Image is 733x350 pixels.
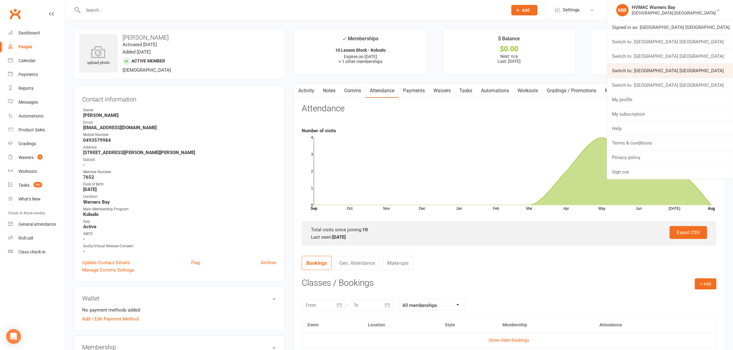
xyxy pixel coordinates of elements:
span: [DEMOGRAPHIC_DATA] [123,67,171,73]
strong: - [83,249,276,254]
a: Sign out [607,165,733,179]
a: Attendance [365,84,399,98]
h3: Classes / Bookings [302,278,716,288]
a: Automations [8,109,65,123]
div: Suburb [83,157,276,163]
a: Tasks 107 [8,178,65,192]
a: Class kiosk mode [8,245,65,259]
strong: - [83,162,276,168]
div: Payments [18,72,38,77]
a: Activity [294,84,319,98]
h3: Attendance [302,104,344,113]
a: Add / Edit Payment Method [82,315,139,323]
strong: [STREET_ADDRESS][PERSON_NAME][PERSON_NAME] [83,150,276,155]
div: Product Sales [18,127,45,132]
a: Switch to: [GEOGRAPHIC_DATA] [GEOGRAPHIC_DATA] [607,64,733,78]
a: Switch to: [GEOGRAPHIC_DATA] [GEOGRAPHIC_DATA] [607,78,733,92]
strong: 7652 [83,174,276,180]
div: Last seen: [311,233,707,241]
span: Active member [131,58,165,63]
a: Privacy policy [607,150,733,165]
a: Archive [261,259,276,266]
div: Total visits since joining: [311,226,707,233]
strong: [DATE] [332,234,346,240]
strong: Warners Bay [83,199,276,205]
i: ✓ [343,36,347,42]
th: Attendance [594,317,686,333]
span: 107 [34,182,42,187]
div: Audio/Visual Release Consent [83,243,276,249]
div: Messages [18,100,38,105]
a: Manage Comms Settings [82,266,134,274]
div: Email [83,120,276,125]
div: Open Intercom Messenger [6,329,21,344]
div: Date of Birth [83,181,276,187]
a: Gen. Attendance [335,256,380,270]
div: Roll call [18,236,33,241]
div: Main Membership Program [83,206,276,212]
span: Expires on [DATE] [344,54,377,59]
span: 3 [38,154,42,160]
input: Search... [81,6,503,14]
a: Update Contact Details [82,259,130,266]
p: Next: n/a Last: [DATE] [448,54,570,64]
a: My subscription [607,107,733,121]
div: General attendance [18,222,56,227]
a: Tasks [455,84,477,98]
a: Show Older Bookings [489,338,530,343]
a: Bookings [302,256,332,270]
div: [DATE] [597,54,719,61]
div: $ Balance [498,35,520,46]
div: [GEOGRAPHIC_DATA] [GEOGRAPHIC_DATA] [632,10,716,16]
a: Roll call [8,231,65,245]
time: Added [DATE] [123,49,151,55]
a: Messages [8,95,65,109]
a: Automations [477,84,513,98]
div: Workouts [18,169,37,174]
div: Calendar [18,58,36,63]
h3: Wallet [82,295,276,302]
div: Automations [18,113,43,118]
div: Member Number [83,169,276,175]
div: Gradings [18,141,36,146]
div: Owner [83,107,276,113]
a: Workouts [8,165,65,178]
div: ABCD [83,231,276,237]
button: + Add [695,278,716,289]
a: Calendar [8,54,65,68]
a: Switch to: [GEOGRAPHIC_DATA] [GEOGRAPHIC_DATA] [607,49,733,63]
a: Signed in as: [GEOGRAPHIC_DATA] [GEOGRAPHIC_DATA] [607,20,733,34]
a: Waivers [429,84,455,98]
th: Event [302,317,362,333]
a: Comms [340,84,365,98]
span: Add [522,8,530,13]
th: Membership [497,317,594,333]
div: Tasks [18,183,30,188]
a: Make-ups [383,256,413,270]
a: Reports [8,82,65,95]
div: upload photo [79,46,118,66]
span: + 1 other memberships [339,59,382,64]
div: Mobile Number [83,132,276,138]
strong: 0493579984 [83,137,276,143]
a: Gradings / Promotions [542,84,601,98]
div: Reports [18,86,34,91]
strong: [EMAIL_ADDRESS][DOMAIN_NAME] [83,125,276,130]
a: People [8,40,65,54]
a: Help [607,121,733,136]
h3: Contact information [82,93,276,103]
a: Gradings [8,137,65,151]
time: Activated [DATE] [123,42,157,47]
a: Payments [8,68,65,82]
div: People [18,44,32,49]
li: No payment methods added [82,306,276,314]
div: $0.00 [448,46,570,52]
a: My profile [607,93,733,107]
div: Class check-in [18,249,46,254]
span: Settings [563,3,580,17]
a: Workouts [513,84,542,98]
a: Waivers 3 [8,151,65,165]
div: App [83,219,276,225]
a: Dashboard [8,26,65,40]
strong: Kobudo [83,212,276,217]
